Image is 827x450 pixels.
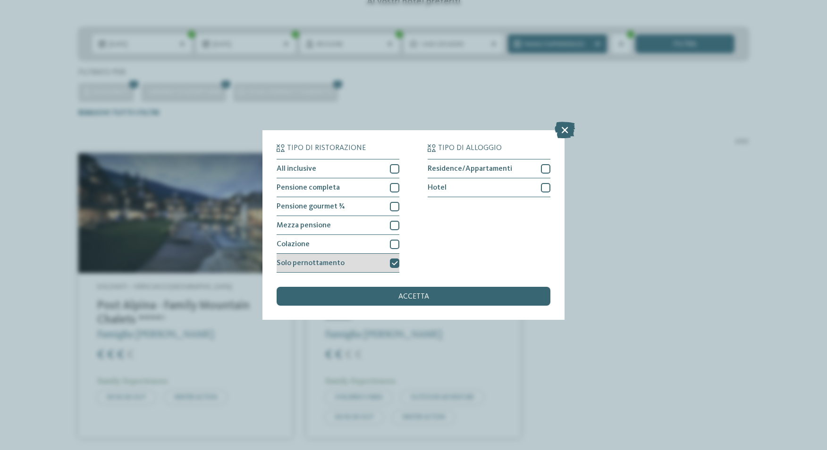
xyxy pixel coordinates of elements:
[398,293,429,300] span: accetta
[277,165,316,173] span: All inclusive
[277,222,331,229] span: Mezza pensione
[277,184,340,192] span: Pensione completa
[438,144,502,152] span: Tipo di alloggio
[277,259,345,267] span: Solo pernottamento
[287,144,366,152] span: Tipo di ristorazione
[428,184,447,192] span: Hotel
[428,165,512,173] span: Residence/Appartamenti
[277,203,345,210] span: Pensione gourmet ¾
[277,241,310,248] span: Colazione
